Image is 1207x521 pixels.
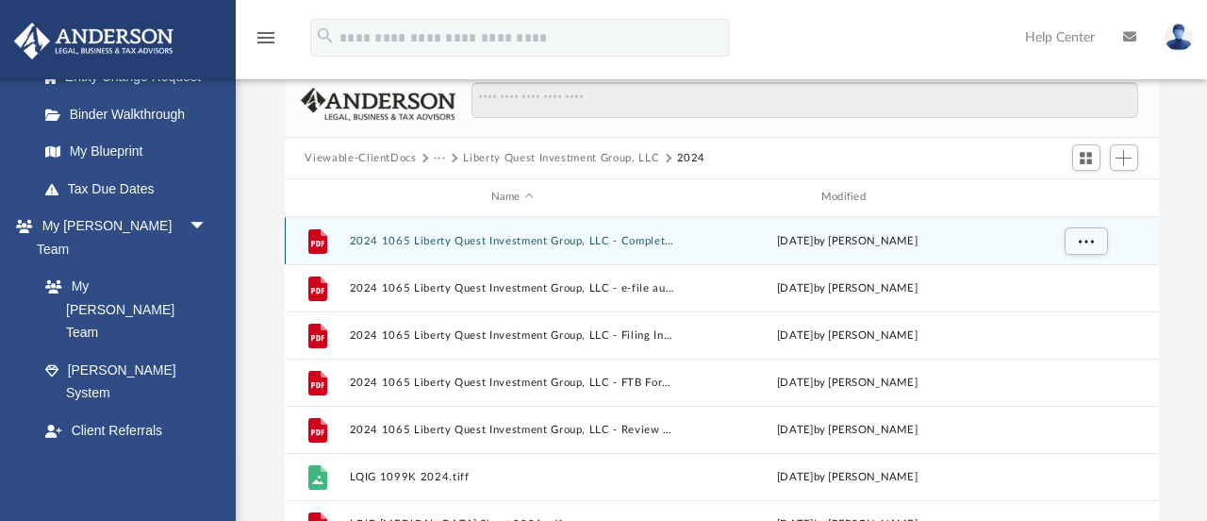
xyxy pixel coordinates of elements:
button: LQIG 1099K 2024.tiff [349,471,675,483]
i: search [315,25,336,46]
input: Search files and folders [471,82,1137,118]
button: 2024 1065 Liberty Quest Investment Group, LLC - Review Copy.pdf [349,424,675,436]
span: arrow_drop_down [189,449,226,488]
a: My Blueprint [26,133,226,171]
div: id [292,189,339,206]
img: Anderson Advisors Platinum Portal [8,23,179,59]
div: [DATE] by [PERSON_NAME] [684,327,1010,344]
button: 2024 1065 Liberty Quest Investment Group, LLC - Filing Instructions.pdf [349,329,675,342]
button: More options [1064,227,1107,255]
button: Viewable-ClientDocs [305,150,416,167]
button: Add [1110,144,1138,171]
div: [DATE] by [PERSON_NAME] [684,374,1010,391]
img: User Pic [1165,24,1193,51]
div: [DATE] by [PERSON_NAME] [684,232,1010,249]
button: More options [1064,368,1107,396]
a: My [PERSON_NAME] Teamarrow_drop_down [13,208,226,268]
a: My Documentsarrow_drop_down [13,449,226,487]
button: 2024 [677,150,706,167]
button: 2024 1065 Liberty Quest Investment Group, LLC - e-file authorization - please sign.pdf [349,282,675,294]
div: [DATE] by [PERSON_NAME] [684,468,1010,485]
div: Modified [683,189,1010,206]
a: Binder Walkthrough [26,95,236,133]
span: arrow_drop_down [189,208,226,246]
div: [DATE] by [PERSON_NAME] [684,279,1010,296]
button: Switch to Grid View [1072,144,1100,171]
button: 2024 1065 Liberty Quest Investment Group, LLC - Completed Copy.pdf [349,235,675,247]
button: More options [1064,274,1107,302]
div: id [1018,189,1150,206]
button: Liberty Quest Investment Group, LLC [463,150,659,167]
div: Name [348,189,675,206]
a: My [PERSON_NAME] Team [26,268,217,352]
i: menu [255,26,277,49]
button: More options [1064,415,1107,444]
a: Tax Due Dates [26,170,236,208]
button: 2024 1065 Liberty Quest Investment Group, LLC - FTB Form 3522 Payment Voucher.pdf [349,377,675,389]
a: menu [255,36,277,49]
button: ··· [434,150,446,167]
a: Client Referrals [26,412,226,449]
button: More options [1064,321,1107,349]
a: [PERSON_NAME] System [26,351,226,412]
div: [DATE] by [PERSON_NAME] [684,421,1010,438]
